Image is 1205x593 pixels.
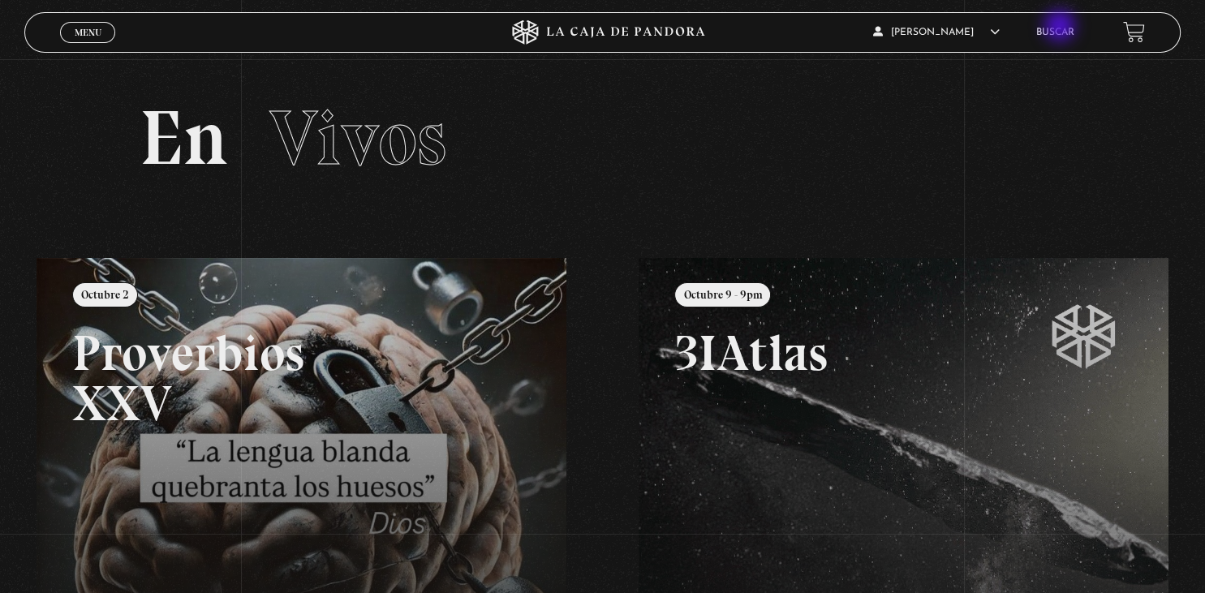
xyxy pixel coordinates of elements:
a: View your shopping cart [1123,21,1145,43]
span: Vivos [269,92,446,184]
span: Menu [75,28,101,37]
span: [PERSON_NAME] [873,28,1000,37]
a: Buscar [1036,28,1074,37]
span: Cerrar [69,41,107,52]
h2: En [140,100,1065,177]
